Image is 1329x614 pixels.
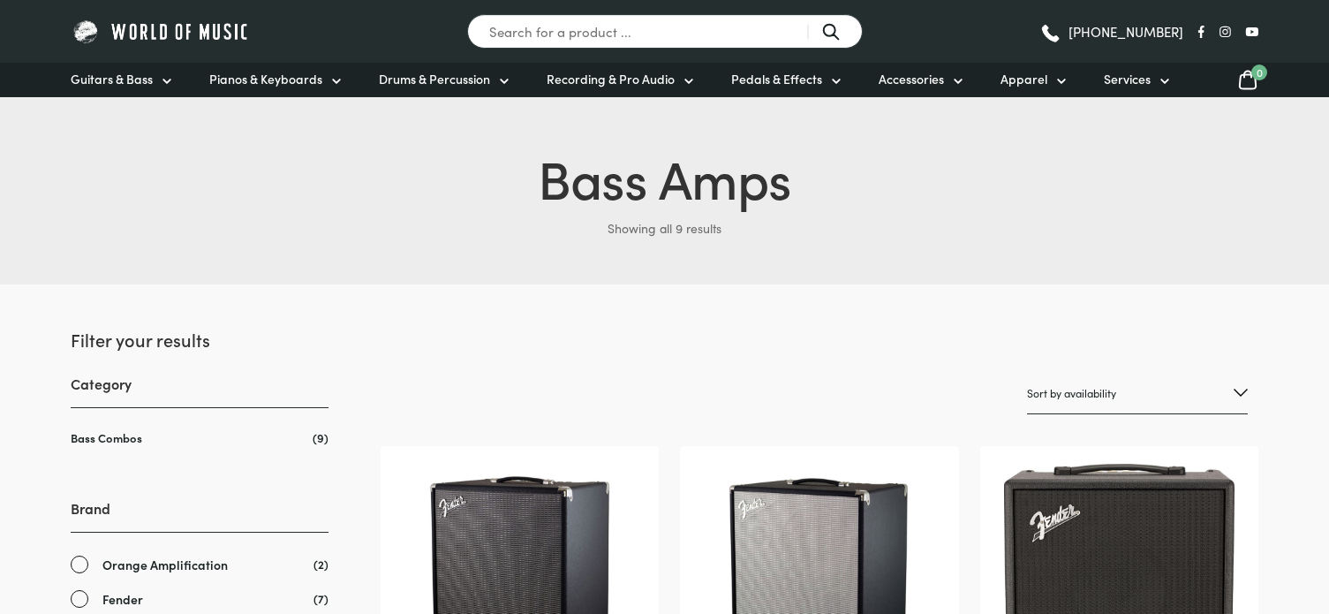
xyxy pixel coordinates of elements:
[102,589,143,610] span: Fender
[71,140,1258,214] h1: Bass Amps
[313,555,328,573] span: (2)
[1073,420,1329,614] iframe: Chat with our support team
[547,70,675,88] span: Recording & Pro Audio
[1027,373,1248,414] select: Shop order
[71,429,142,446] a: Bass Combos
[71,70,153,88] span: Guitars & Bass
[71,498,328,533] h3: Brand
[71,327,328,352] h2: Filter your results
[313,430,328,445] span: (9)
[71,498,328,610] div: Brand
[879,70,944,88] span: Accessories
[1068,25,1183,38] span: [PHONE_NUMBER]
[1251,64,1267,80] span: 0
[731,70,822,88] span: Pedals & Effects
[1001,70,1047,88] span: Apparel
[209,70,322,88] span: Pianos & Keyboards
[467,14,863,49] input: Search for a product ...
[71,374,328,408] h3: Category
[71,18,252,45] img: World of Music
[1104,70,1151,88] span: Services
[313,589,328,608] span: (7)
[379,70,490,88] span: Drums & Percussion
[71,555,328,575] a: Orange Amplification
[1039,19,1183,45] a: [PHONE_NUMBER]
[102,555,228,575] span: Orange Amplification
[71,589,328,610] a: Fender
[71,214,1258,242] p: Showing all 9 results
